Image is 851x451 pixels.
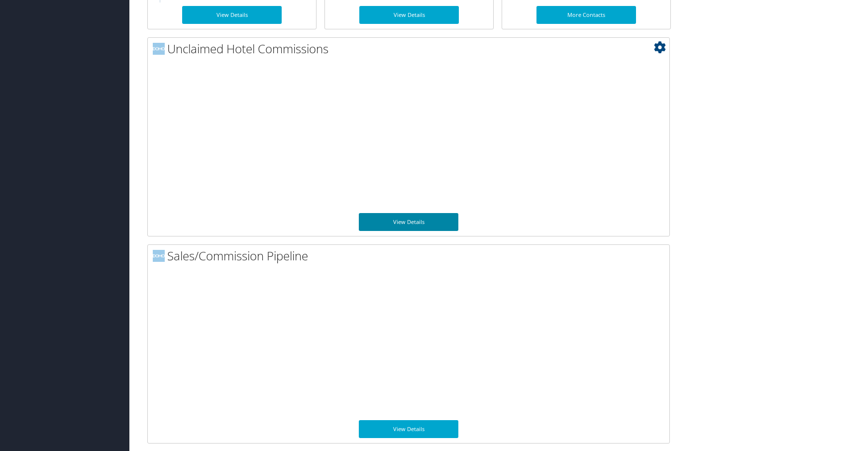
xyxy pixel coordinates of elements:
[359,6,459,24] a: View Details
[153,250,165,262] img: domo-logo.png
[153,43,165,55] img: domo-logo.png
[182,6,282,24] a: View Details
[153,247,669,264] h2: Sales/Commission Pipeline
[359,420,458,438] a: View Details
[153,40,669,57] h2: Unclaimed Hotel Commissions
[359,213,458,231] a: View Details
[536,6,636,24] a: More Contacts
